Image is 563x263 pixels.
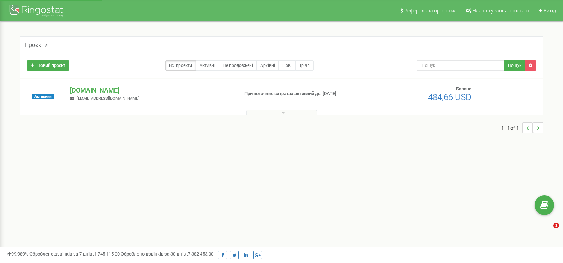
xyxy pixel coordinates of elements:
[70,86,233,95] p: [DOMAIN_NAME]
[25,42,48,48] h5: Проєкти
[501,122,522,133] span: 1 - 1 of 1
[295,60,314,71] a: Тріал
[32,94,54,99] span: Активний
[404,8,457,14] span: Реферальна програма
[456,86,471,91] span: Баланс
[165,60,196,71] a: Всі проєкти
[219,60,257,71] a: Не продовжені
[543,8,556,14] span: Вихід
[27,60,69,71] a: Новий проєкт
[94,251,120,257] u: 1 745 115,00
[29,251,120,257] span: Оброблено дзвінків за 7 днів :
[196,60,219,71] a: Активні
[121,251,213,257] span: Оброблено дзвінків за 30 днів :
[417,60,504,71] input: Пошук
[553,223,559,228] span: 1
[472,8,529,14] span: Налаштування профілю
[244,90,364,97] p: При поточних витратах активний до: [DATE]
[256,60,279,71] a: Архівні
[428,92,471,102] span: 484,66 USD
[278,60,296,71] a: Нові
[504,60,525,71] button: Пошук
[7,251,28,257] span: 99,989%
[77,96,139,101] span: [EMAIL_ADDRESS][DOMAIN_NAME]
[188,251,213,257] u: 7 382 453,00
[539,223,556,240] iframe: Intercom live chat
[501,115,543,140] nav: ...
